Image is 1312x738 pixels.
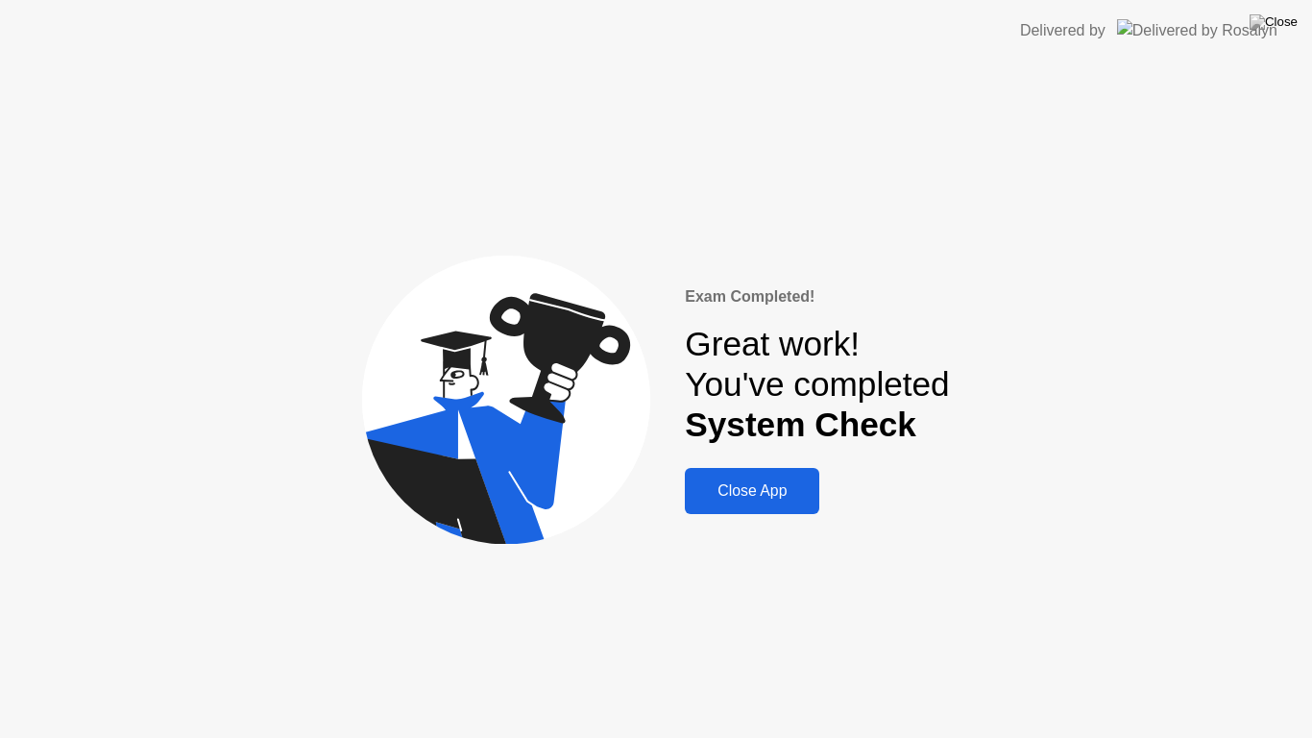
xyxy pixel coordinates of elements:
img: Close [1250,14,1298,30]
div: Close App [691,482,814,500]
b: System Check [685,406,916,443]
div: Delivered by [1020,19,1105,42]
button: Close App [685,468,819,514]
img: Delivered by Rosalyn [1117,19,1277,41]
div: Great work! You've completed [685,324,949,446]
div: Exam Completed! [685,285,949,308]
